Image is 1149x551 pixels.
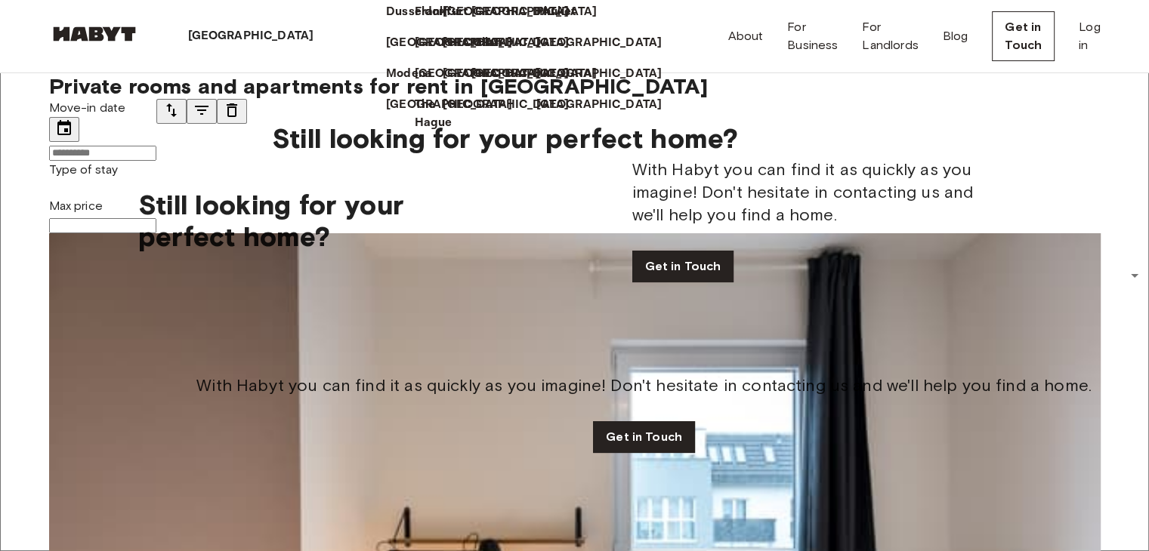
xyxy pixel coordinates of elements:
[471,3,613,21] a: [GEOGRAPHIC_DATA]
[471,34,517,52] a: Milan
[415,96,468,132] a: The Hague
[415,34,541,52] p: [GEOGRAPHIC_DATA]
[386,96,512,114] p: [GEOGRAPHIC_DATA]
[196,374,1092,397] span: With Habyt you can find it as quickly as you imagine! Don't hesitate in contacting us and we'll h...
[443,34,584,52] a: [GEOGRAPHIC_DATA]
[727,27,763,45] a: About
[787,18,838,54] a: For Business
[415,3,483,21] a: Frankfurt
[443,3,584,21] a: [GEOGRAPHIC_DATA]
[415,65,556,83] a: [GEOGRAPHIC_DATA]
[471,34,502,52] p: Milan
[1079,18,1100,54] a: Log in
[536,3,576,21] p: Phuket
[536,96,678,114] a: [GEOGRAPHIC_DATA]
[415,96,452,132] p: The Hague
[386,65,447,83] a: Modena
[443,96,569,114] p: [GEOGRAPHIC_DATA]
[443,65,569,83] p: [GEOGRAPHIC_DATA]
[536,34,663,52] p: [GEOGRAPHIC_DATA]
[386,3,464,21] a: Dusseldorf
[386,34,527,52] a: [GEOGRAPHIC_DATA]
[443,34,569,52] p: [GEOGRAPHIC_DATA]
[415,3,468,21] p: Frankfurt
[386,96,527,114] a: [GEOGRAPHIC_DATA]
[943,27,968,45] a: Blog
[443,96,584,114] a: [GEOGRAPHIC_DATA]
[386,65,432,83] p: Modena
[471,3,598,21] p: [GEOGRAPHIC_DATA]
[536,65,663,83] p: [GEOGRAPHIC_DATA]
[992,11,1055,61] a: Get in Touch
[272,122,738,154] span: Still looking for your perfect home?
[415,65,541,83] p: [GEOGRAPHIC_DATA]
[471,65,613,83] a: [GEOGRAPHIC_DATA]
[188,27,314,45] p: [GEOGRAPHIC_DATA]
[536,34,678,52] a: [GEOGRAPHIC_DATA]
[593,421,695,453] a: Get in Touch
[443,3,569,21] p: [GEOGRAPHIC_DATA]
[443,65,584,83] a: [GEOGRAPHIC_DATA]
[536,3,591,21] a: Phuket
[536,65,678,83] a: [GEOGRAPHIC_DATA]
[415,34,556,52] a: [GEOGRAPHIC_DATA]
[862,18,918,54] a: For Landlords
[49,26,140,42] img: Habyt
[386,3,449,21] p: Dusseldorf
[471,65,598,83] p: [GEOGRAPHIC_DATA]
[536,96,663,114] p: [GEOGRAPHIC_DATA]
[386,34,512,52] p: [GEOGRAPHIC_DATA]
